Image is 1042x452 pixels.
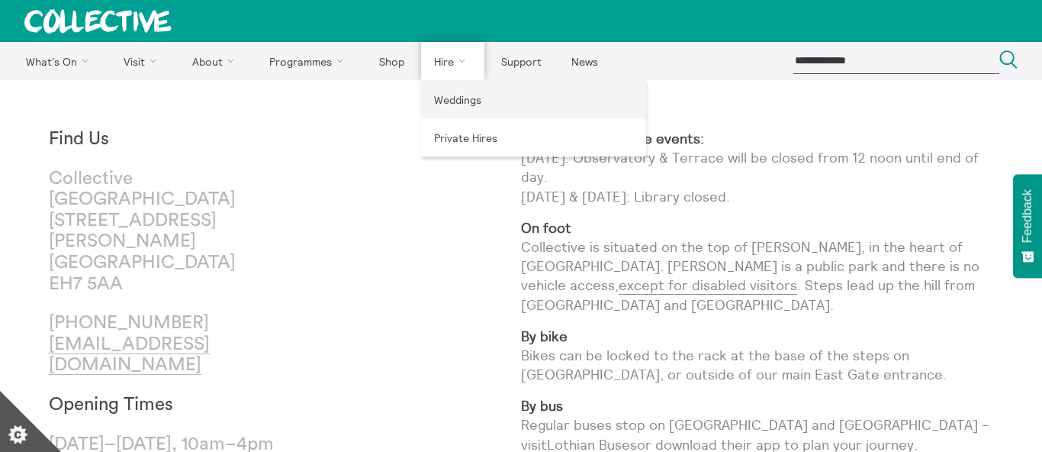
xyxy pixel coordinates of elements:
p: [DATE]: Observatory & Terrace will be closed from 12 noon until end of day. [DATE] & [DATE]: Libr... [521,129,993,206]
a: except for disabled visitors [619,276,797,295]
button: Feedback - Show survey [1013,174,1042,278]
a: Programmes [256,42,363,80]
a: What's On [12,42,108,80]
a: [EMAIL_ADDRESS][DOMAIN_NAME] [49,335,210,376]
a: About [178,42,253,80]
a: Shop [365,42,417,80]
strong: On foot [521,219,571,237]
strong: Find Us [49,130,109,148]
a: News [558,42,611,80]
p: Bikes can be locked to the rack at the base of the steps on [GEOGRAPHIC_DATA], or outside of our ... [521,327,993,385]
a: Private Hires [421,118,646,157]
strong: By bike [521,328,568,345]
span: Feedback [1021,189,1034,243]
a: Visit [111,42,176,80]
strong: Opening Times [49,395,173,414]
a: Support [487,42,555,80]
p: Collective is situated on the top of [PERSON_NAME], in the heart of [GEOGRAPHIC_DATA]. [PERSON_NA... [521,218,993,315]
a: Weddings [421,80,646,118]
p: Collective [GEOGRAPHIC_DATA] [STREET_ADDRESS][PERSON_NAME] [GEOGRAPHIC_DATA] EH7 5AA [49,169,285,295]
strong: By bus [521,397,563,415]
a: Hire [421,42,485,80]
p: [PHONE_NUMBER] [49,313,285,376]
